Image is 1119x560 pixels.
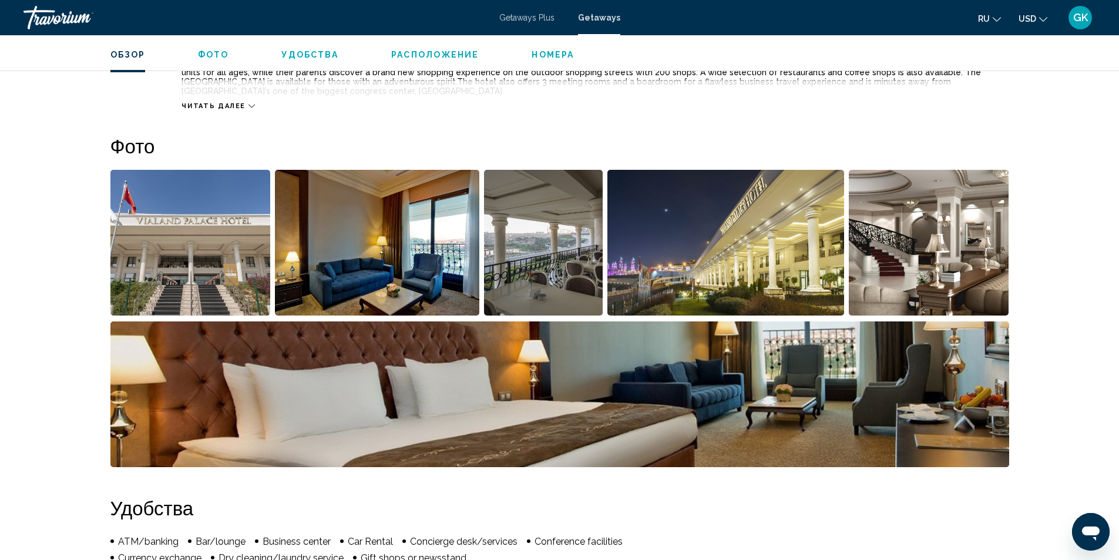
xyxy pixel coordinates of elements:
iframe: Кнопка запуска окна обмена сообщениями [1072,513,1110,551]
button: User Menu [1065,5,1096,30]
a: Getaways Plus [499,13,555,22]
button: Удобства [281,49,338,60]
button: Open full-screen image slider [110,169,271,316]
button: Расположение [391,49,479,60]
span: GK [1073,12,1088,24]
div: Описание [110,58,153,96]
span: ATM/banking [118,536,179,547]
button: Change currency [1019,10,1047,27]
span: Business center [263,536,331,547]
button: Open full-screen image slider [110,321,1009,468]
h2: Фото [110,134,1009,157]
button: Фото [198,49,228,60]
span: Обзор [110,50,146,59]
button: Open full-screen image slider [484,169,603,316]
h2: Удобства [110,496,1009,519]
button: Open full-screen image slider [849,169,1009,316]
span: Читать далее [182,102,246,110]
button: Open full-screen image slider [607,169,844,316]
a: Travorium [23,6,488,29]
span: ru [978,14,990,24]
span: Concierge desk/services [410,536,518,547]
span: USD [1019,14,1036,24]
button: Change language [978,10,1001,27]
button: Читать далее [182,102,255,110]
button: Обзор [110,49,146,60]
span: Удобства [281,50,338,59]
div: The hotel offers many onsite attractions for the whole family. The little ones can enjoy themselv... [182,58,1009,96]
a: Getaways [578,13,620,22]
span: Фото [198,50,228,59]
span: Bar/lounge [196,536,246,547]
span: Номера [532,50,574,59]
button: Open full-screen image slider [275,169,479,316]
span: Car Rental [348,536,393,547]
span: Расположение [391,50,479,59]
span: Conference facilities [535,536,623,547]
button: Номера [532,49,574,60]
